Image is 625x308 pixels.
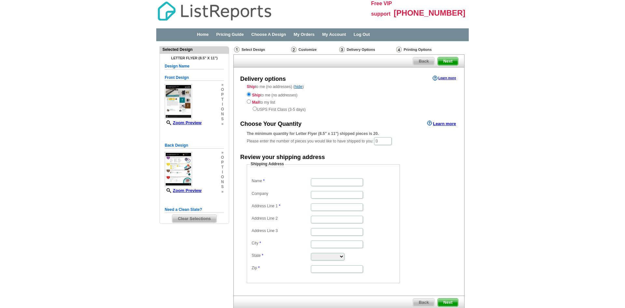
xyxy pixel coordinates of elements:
[433,76,456,81] a: Learn more
[165,152,192,186] img: small-thumb.jpg
[339,47,345,52] img: Delivery Options
[291,47,297,52] img: Customize
[165,207,224,213] h5: Need a Clean Slate?
[221,165,224,170] span: t
[252,216,310,221] label: Address Line 2
[234,47,240,52] img: Select Design
[252,228,310,234] label: Address Line 3
[250,161,285,167] legend: Shipping Address
[354,32,370,37] a: Log Out
[221,82,224,87] span: »
[165,84,192,119] img: small-thumb.jpg
[295,84,303,89] a: hide
[234,84,464,112] div: to me (no addresses) ( )
[252,100,259,105] strong: Mail
[427,121,456,126] a: Learn more
[413,57,435,66] a: Back
[165,56,224,60] h4: Letter Flyer (8.5" x 11")
[221,170,224,175] span: i
[221,107,224,112] span: o
[247,131,451,137] div: The minimum quantity for Letter Flyer (8.5" x 11") shipped pieces is 20.
[216,32,244,37] a: Pricing Guide
[221,175,224,180] span: o
[221,155,224,160] span: o
[160,47,229,52] div: Selected Design
[252,93,260,97] strong: Ship
[221,97,224,102] span: t
[396,47,402,52] img: Printing Options & Summary
[322,32,346,37] a: My Account
[221,189,224,194] span: »
[247,131,451,146] div: Please enter the number of pieces you would like to have shipped to you:
[438,57,458,65] span: Next
[221,87,224,92] span: o
[165,75,224,81] h5: Front Design
[252,203,310,209] label: Address Line 1
[247,105,451,112] div: USPS First Class (3-5 days)
[240,120,301,128] div: Choose Your Quantity
[221,180,224,184] span: n
[394,8,465,17] span: [PHONE_NUMBER]
[247,84,255,89] strong: Ship
[339,46,396,54] div: Delivery Options
[165,120,201,125] a: Zoom Preview
[240,153,325,162] div: Review your shipping address
[290,46,339,53] div: Customize
[221,102,224,107] span: i
[233,46,290,54] div: Select Design
[396,46,453,53] div: Printing Options
[221,117,224,122] span: s
[252,241,310,246] label: City
[252,178,310,184] label: Name
[165,142,224,149] h5: Back Design
[438,299,458,306] span: Next
[251,32,286,37] a: Choose A Design
[221,112,224,117] span: n
[165,63,224,69] h5: Design Name
[221,150,224,155] span: »
[371,1,392,17] span: Free VIP support
[252,253,310,258] label: State
[240,75,286,83] div: Delivery options
[252,265,310,271] label: Zip
[172,215,216,223] span: Clear Selections
[197,32,209,37] a: Home
[221,122,224,126] span: »
[413,299,434,306] span: Back
[221,184,224,189] span: s
[221,160,224,165] span: p
[165,188,201,193] a: Zoom Preview
[252,191,310,197] label: Company
[413,298,435,307] a: Back
[413,57,434,65] span: Back
[247,91,451,112] div: to me (no addresses) to my list
[294,32,314,37] a: My Orders
[221,92,224,97] span: p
